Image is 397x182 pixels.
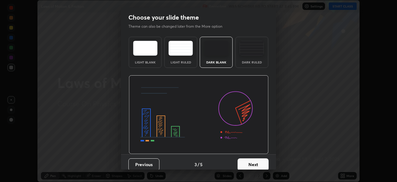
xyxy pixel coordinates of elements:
img: darkThemeBanner.d06ce4a2.svg [129,75,269,154]
h4: / [198,161,199,168]
div: Dark Ruled [239,61,264,64]
div: Dark Blank [204,61,229,64]
h4: 5 [200,161,203,168]
img: darkTheme.f0cc69e5.svg [204,41,229,56]
h4: 3 [194,161,197,168]
button: Next [238,158,269,171]
button: Previous [128,158,159,171]
img: darkRuledTheme.de295e13.svg [239,41,264,56]
div: Light Ruled [168,61,193,64]
img: lightRuledTheme.5fabf969.svg [168,41,193,56]
div: Light Blank [133,61,158,64]
img: lightTheme.e5ed3b09.svg [133,41,158,56]
p: Theme can also be changed later from the More option [128,24,229,29]
h2: Choose your slide theme [128,13,199,21]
